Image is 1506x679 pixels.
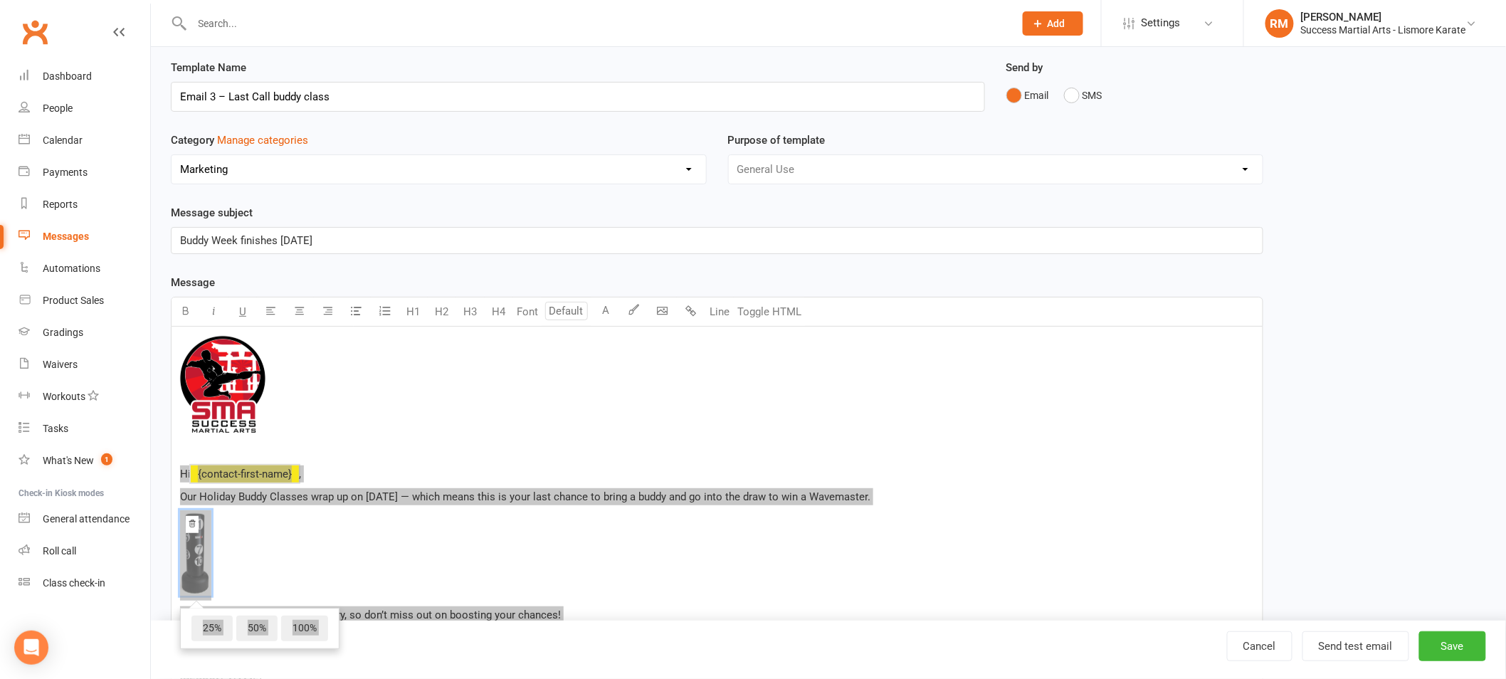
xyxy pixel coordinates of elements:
[180,468,191,480] span: Hi
[43,199,78,210] div: Reports
[19,285,150,317] a: Product Sales
[171,59,246,76] label: Template Name
[545,302,588,320] input: Default
[1301,11,1466,23] div: [PERSON_NAME]
[1006,59,1043,76] label: Send by
[171,204,253,221] label: Message subject
[17,14,53,50] a: Clubworx
[43,327,83,338] div: Gradings
[171,274,215,291] label: Message
[180,490,870,503] span: Our Holiday Buddy Classes wrap up on [DATE] — which means this is your last chance to bring a bud...
[734,298,805,326] button: Toggle HTML
[19,317,150,349] a: Gradings
[43,391,85,402] div: Workouts
[43,423,68,434] div: Tasks
[19,221,150,253] a: Messages
[19,125,150,157] a: Calendar
[1048,18,1065,29] span: Add
[19,567,150,599] a: Class kiosk mode
[19,349,150,381] a: Waivers
[43,135,83,146] div: Calendar
[43,455,94,466] div: What's New
[1023,11,1083,36] button: Add
[1302,631,1409,661] button: Send test email
[1301,23,1466,36] div: Success Martial Arts - Lismore Karate
[428,298,456,326] button: H2
[43,167,88,178] div: Payments
[19,60,150,93] a: Dashboard
[228,298,257,326] button: U
[43,545,76,557] div: Roll call
[1142,7,1181,39] span: Settings
[281,616,328,641] span: 100%
[217,132,308,149] button: Category
[43,231,89,242] div: Messages
[1006,82,1049,109] button: Email
[43,70,92,82] div: Dashboard
[19,413,150,445] a: Tasks
[19,93,150,125] a: People
[19,253,150,285] a: Automations
[191,616,233,641] span: 25%
[705,298,734,326] button: Line
[180,510,211,596] img: 5eba81b8-1d19-41fb-bbd4-b90287b0b7f0.png
[171,26,1486,48] h3: Edit Template
[43,359,78,370] div: Waivers
[19,157,150,189] a: Payments
[180,336,265,433] img: 18ff11f1-fff6-4952-9bd9-e256b35a36c2.png
[1064,82,1102,109] button: SMS
[43,295,104,306] div: Product Sales
[180,609,561,621] span: Every [PERSON_NAME] as an entry, so don’t miss out on boosting your chances!
[236,616,278,641] span: 50%
[19,381,150,413] a: Workouts
[485,298,513,326] button: H4
[1419,631,1486,661] button: Save
[43,263,100,274] div: Automations
[188,14,1005,33] input: Search...
[19,535,150,567] a: Roll call
[728,132,826,149] label: Purpose of template
[14,631,48,665] div: Open Intercom Messenger
[19,503,150,535] a: General attendance kiosk mode
[1265,9,1294,38] div: RM
[101,453,112,465] span: 1
[299,468,301,480] span: ,
[513,298,542,326] button: Font
[180,234,312,247] span: Buddy Week finishes [DATE]
[456,298,485,326] button: H3
[1227,631,1292,661] a: Cancel
[19,189,150,221] a: Reports
[43,513,130,525] div: General attendance
[19,445,150,477] a: What's New1
[43,577,105,589] div: Class check-in
[43,102,73,114] div: People
[239,305,246,318] span: U
[171,132,308,149] label: Category
[399,298,428,326] button: H1
[591,298,620,326] button: A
